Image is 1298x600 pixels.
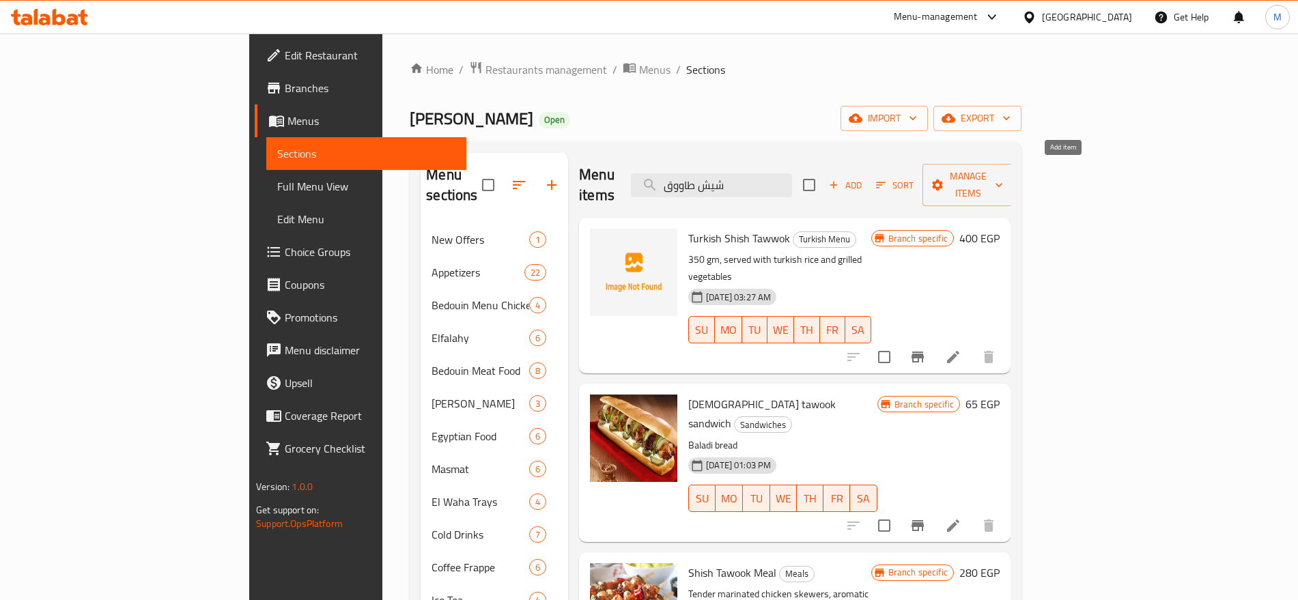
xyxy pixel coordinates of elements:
span: SU [694,489,710,509]
span: [PERSON_NAME] [432,395,529,412]
span: Meals [780,566,814,582]
span: FR [829,489,845,509]
a: Choice Groups [255,235,466,268]
span: [DATE] 03:27 AM [701,291,776,304]
img: Turkish Shish Tawwok [590,229,677,316]
div: Appetizers22 [421,256,568,289]
button: TU [742,316,768,343]
li: / [676,61,681,78]
span: 6 [530,463,546,476]
div: items [529,526,546,543]
span: Menu disclaimer [285,342,455,358]
span: Appetizers [432,264,524,281]
span: import [851,110,917,127]
span: 7 [530,528,546,541]
div: Cold Drinks [432,526,529,543]
a: Support.OpsPlatform [256,515,343,532]
span: [PERSON_NAME] [410,103,533,134]
button: SU [688,485,716,512]
span: Bedouin Meat Food [432,362,529,379]
div: items [529,395,546,412]
span: SA [851,320,866,340]
h6: 280 EGP [959,563,1000,582]
div: [GEOGRAPHIC_DATA] [1042,10,1132,25]
span: Sort [876,177,914,193]
span: Sort items [867,175,922,196]
span: Sort sections [503,169,535,201]
span: Select to update [870,343,899,371]
button: delete [972,341,1005,373]
span: Turkish Shish Tawwok [688,228,790,248]
a: Branches [255,72,466,104]
span: Full Menu View [277,178,455,195]
button: WE [767,316,794,343]
span: 22 [525,266,546,279]
img: Shish tawook sandwich [590,395,677,482]
span: Sandwiches [735,417,791,433]
button: export [933,106,1021,131]
span: MO [720,320,737,340]
button: SU [688,316,714,343]
span: Sections [686,61,725,78]
span: Version: [256,478,290,496]
a: Edit Restaurant [255,39,466,72]
span: SU [694,320,709,340]
span: TU [748,489,764,509]
p: Baladi bread [688,437,877,454]
div: items [529,231,546,248]
div: Sandwiches [734,416,792,433]
button: Manage items [922,164,1014,206]
span: Branches [285,80,455,96]
nav: breadcrumb [410,61,1021,78]
span: El Waha Trays [432,494,529,510]
span: Coupons [285,276,455,293]
span: 6 [530,561,546,574]
span: Select all sections [474,171,503,199]
div: items [524,264,546,281]
div: Egyptian Food [432,428,529,444]
div: New Offers [432,231,529,248]
span: Bedouin Menu Chicken [432,297,529,313]
button: import [841,106,928,131]
span: 1.0.0 [292,478,313,496]
div: [PERSON_NAME]3 [421,387,568,420]
span: Add [827,177,864,193]
button: SA [850,485,877,512]
div: Elfalahy [432,330,529,346]
span: Manage items [933,168,1003,202]
div: Masmat [432,461,529,477]
span: WE [776,489,791,509]
button: Branch-specific-item [901,509,934,542]
div: El Waha Trays4 [421,485,568,518]
span: SA [856,489,871,509]
button: Branch-specific-item [901,341,934,373]
button: delete [972,509,1005,542]
div: Coffee Frappe6 [421,551,568,584]
button: FR [823,485,850,512]
span: Shish Tawook Meal [688,562,776,583]
span: Coffee Frappe [432,559,529,575]
div: items [529,297,546,313]
button: FR [820,316,846,343]
div: Open [539,112,570,128]
span: Menus [639,61,671,78]
a: Grocery Checklist [255,432,466,465]
span: WE [773,320,789,340]
div: Meals [779,566,815,582]
span: Upsell [285,375,455,391]
button: WE [770,485,797,512]
button: Sort [873,175,917,196]
div: Bedouin Macaroni [432,395,529,412]
span: TH [802,489,818,509]
span: Get support on: [256,501,319,519]
button: TH [794,316,820,343]
span: 6 [530,332,546,345]
span: Edit Restaurant [285,47,455,63]
a: Menus [623,61,671,78]
h6: 65 EGP [965,395,1000,414]
div: items [529,559,546,575]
